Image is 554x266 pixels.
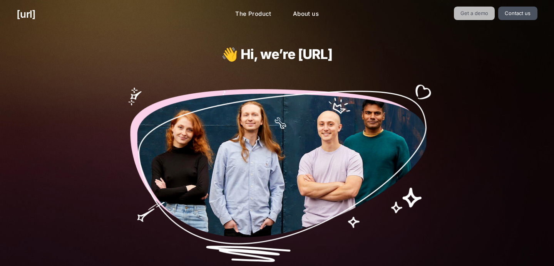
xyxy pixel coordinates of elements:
[454,7,495,20] a: Get a demo
[151,47,403,62] h1: 👋 Hi, we’re [URL]
[498,7,537,20] a: Contact us
[287,7,325,22] a: About us
[229,7,278,22] a: The Product
[17,7,35,22] a: [URL]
